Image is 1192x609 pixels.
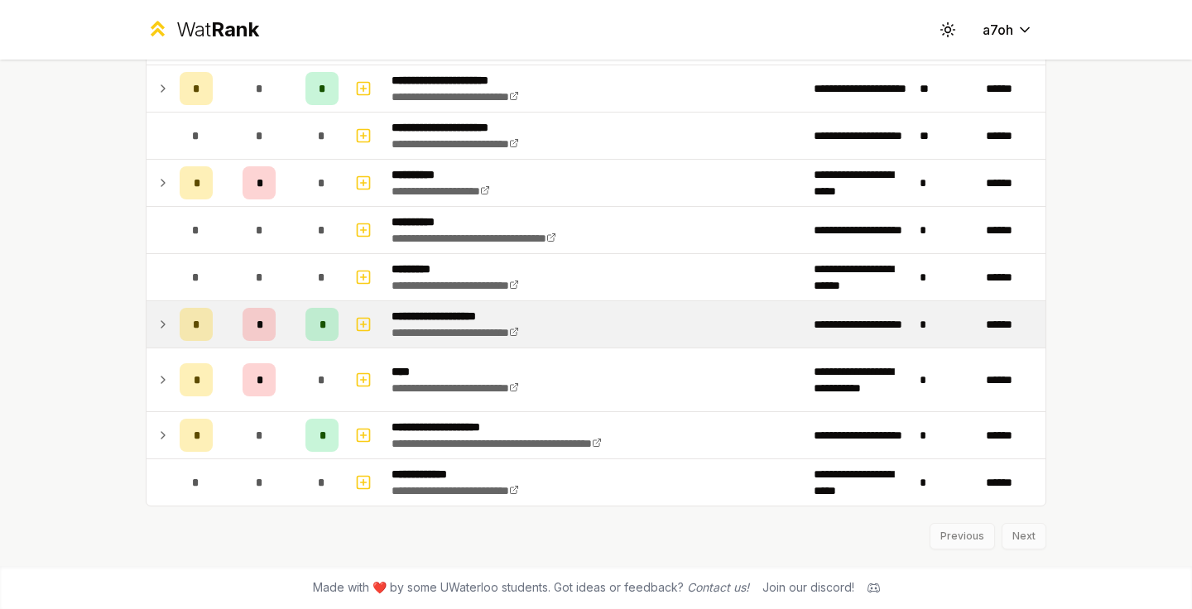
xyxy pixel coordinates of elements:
[211,17,259,41] span: Rank
[762,579,854,596] div: Join our discord!
[146,17,259,43] a: WatRank
[983,20,1013,40] span: a7oh
[176,17,259,43] div: Wat
[969,15,1046,45] button: a7oh
[313,579,749,596] span: Made with ❤️ by some UWaterloo students. Got ideas or feedback?
[687,580,749,594] a: Contact us!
